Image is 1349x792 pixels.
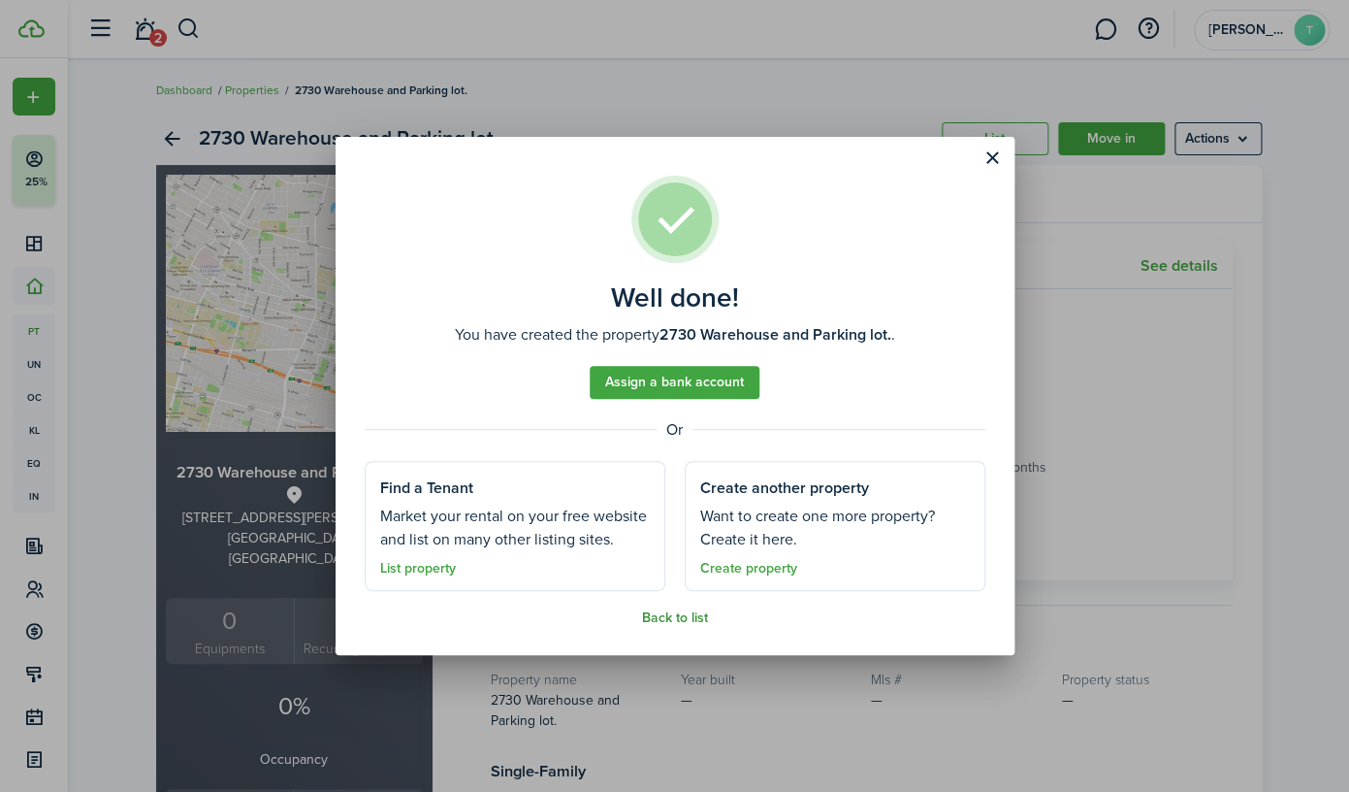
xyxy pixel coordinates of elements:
a: List property [380,561,456,577]
a: Back to list [642,610,708,626]
a: Assign a bank account [590,366,759,399]
well-done-section-description: Market your rental on your free website and list on many other listing sites. [380,505,650,551]
well-done-section-title: Create another property [700,477,869,500]
well-done-title: Well done! [611,282,739,313]
well-done-section-title: Find a Tenant [380,477,473,500]
well-done-separator: Or [365,418,985,442]
b: 2730 Warehouse and Parking lot. [659,323,891,346]
button: Close modal [977,142,1010,175]
a: Create property [700,561,797,577]
well-done-description: You have created the property . [455,323,895,346]
well-done-section-description: Want to create one more property? Create it here. [700,505,970,551]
